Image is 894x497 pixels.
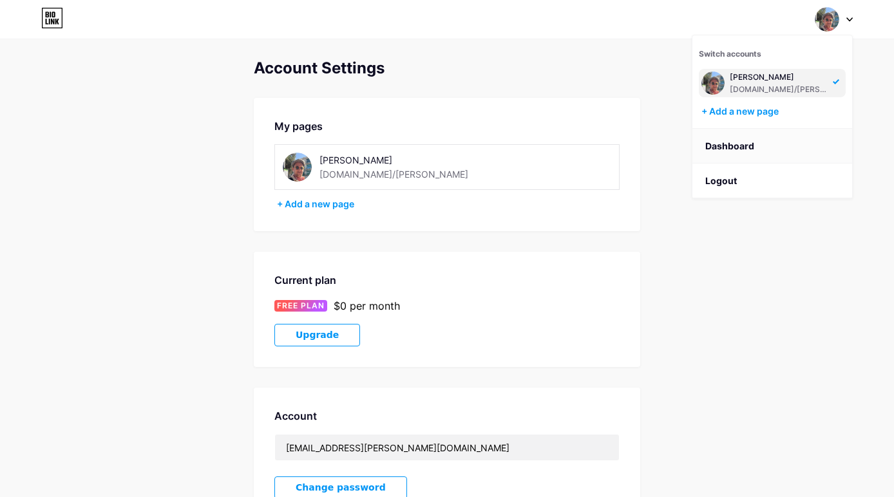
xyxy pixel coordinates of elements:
[254,59,640,77] div: Account Settings
[277,300,325,312] span: FREE PLAN
[815,7,839,32] img: hugobertrand
[692,164,852,198] li: Logout
[319,167,468,181] div: [DOMAIN_NAME]/[PERSON_NAME]
[277,198,620,211] div: + Add a new page
[274,408,620,424] div: Account
[701,105,846,118] div: + Add a new page
[274,272,620,288] div: Current plan
[275,435,619,460] input: Email
[296,482,386,493] span: Change password
[730,84,829,95] div: [DOMAIN_NAME]/[PERSON_NAME]
[296,330,339,341] span: Upgrade
[274,118,620,134] div: My pages
[699,49,761,59] span: Switch accounts
[701,71,725,95] img: hugobertrand
[334,298,400,314] div: $0 per month
[319,153,502,167] div: [PERSON_NAME]
[730,72,829,82] div: [PERSON_NAME]
[283,153,312,182] img: hugobertrand
[692,129,852,164] a: Dashboard
[274,324,360,346] button: Upgrade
